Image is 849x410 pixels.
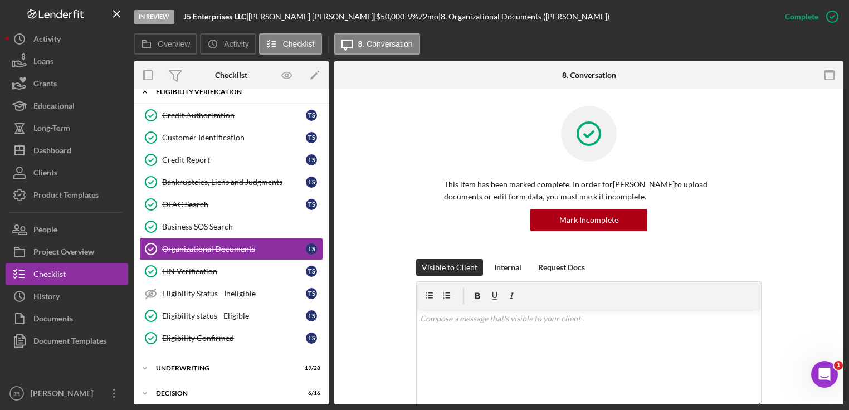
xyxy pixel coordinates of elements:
div: [PERSON_NAME] [PERSON_NAME] | [248,12,376,21]
a: Eligibility Status - IneligibleTS [139,282,323,305]
div: Business SOS Search [162,222,323,231]
div: Clients [33,162,57,187]
div: 19 / 28 [300,365,320,372]
a: Credit ReportTS [139,149,323,171]
div: History [33,285,60,310]
div: Complete [785,6,818,28]
div: Dashboard [33,139,71,164]
p: This item has been marked complete. In order for [PERSON_NAME] to upload documents or edit form d... [444,178,734,203]
button: Product Templates [6,184,128,206]
button: Activity [6,28,128,50]
a: Documents [6,307,128,330]
div: Document Templates [33,330,106,355]
div: In Review [134,10,174,24]
div: Decision [156,390,292,397]
button: History [6,285,128,307]
label: Checklist [283,40,315,48]
button: 8. Conversation [334,33,420,55]
span: 1 [834,361,843,370]
div: T S [306,132,317,143]
button: Overview [134,33,197,55]
div: Long-Term [33,117,70,142]
button: Complete [774,6,843,28]
button: JR[PERSON_NAME] [6,382,128,404]
div: Visible to Client [422,259,477,276]
div: Checklist [33,263,66,288]
div: Request Docs [538,259,585,276]
button: Dashboard [6,139,128,162]
label: Overview [158,40,190,48]
div: Eligibility Confirmed [162,334,306,343]
div: | 8. Organizational Documents ([PERSON_NAME]) [438,12,609,21]
button: Internal [489,259,527,276]
div: $50,000 [376,12,408,21]
div: T S [306,199,317,210]
div: | [183,12,248,21]
div: 6 / 16 [300,390,320,397]
a: Bankruptcies, Liens and JudgmentsTS [139,171,323,193]
div: [PERSON_NAME] [28,382,100,407]
button: Document Templates [6,330,128,352]
a: Customer IdentificationTS [139,126,323,149]
button: Mark Incomplete [530,209,647,231]
button: Checklist [6,263,128,285]
div: Bankruptcies, Liens and Judgments [162,178,306,187]
div: Credit Report [162,155,306,164]
div: Project Overview [33,241,94,266]
div: Mark Incomplete [559,209,618,231]
div: T S [306,154,317,165]
div: Credit Authorization [162,111,306,120]
button: Request Docs [533,259,591,276]
div: T S [306,310,317,321]
div: 72 mo [418,12,438,21]
div: T S [306,333,317,344]
div: Loans [33,50,53,75]
div: Educational [33,95,75,120]
div: 8. Conversation [562,71,616,80]
button: Long-Term [6,117,128,139]
a: Eligibility status - EligibleTS [139,305,323,327]
div: Checklist [215,71,247,80]
button: Educational [6,95,128,117]
div: Internal [494,259,521,276]
a: Eligibility ConfirmedTS [139,327,323,349]
label: Activity [224,40,248,48]
div: Customer Identification [162,133,306,142]
div: Documents [33,307,73,333]
button: People [6,218,128,241]
div: Eligibility Verification [156,89,315,95]
div: Activity [33,28,61,53]
div: T S [306,110,317,121]
b: J5 Enterprises LLC [183,12,246,21]
div: OFAC Search [162,200,306,209]
div: T S [306,266,317,277]
div: Grants [33,72,57,97]
button: Grants [6,72,128,95]
a: Project Overview [6,241,128,263]
div: Organizational Documents [162,245,306,253]
div: T S [306,288,317,299]
div: EIN Verification [162,267,306,276]
label: 8. Conversation [358,40,413,48]
div: Eligibility status - Eligible [162,311,306,320]
button: Clients [6,162,128,184]
div: T S [306,177,317,188]
div: T S [306,243,317,255]
a: OFAC SearchTS [139,193,323,216]
a: Business SOS Search [139,216,323,238]
iframe: Intercom live chat [811,361,838,388]
div: People [33,218,57,243]
div: Product Templates [33,184,99,209]
button: Checklist [259,33,322,55]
